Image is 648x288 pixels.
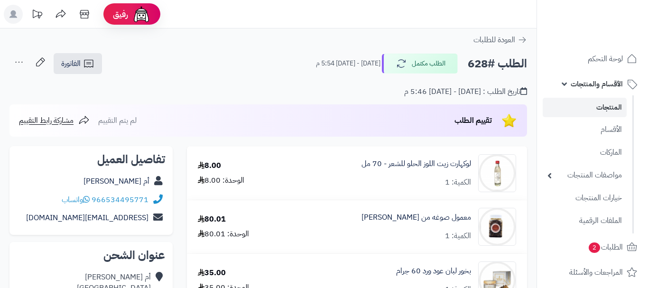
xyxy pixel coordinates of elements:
a: لوكهارت زيت اللوز الحلو للشعر - 70 مل [361,158,471,169]
img: logo-2.png [583,9,639,29]
a: مواصفات المنتجات [543,165,627,186]
h2: عنوان الشحن [17,250,165,261]
img: 1755540445-%D9%85%D8%B9%D9%85%D9%88%D9%84%20%D8%B5%D9%88%D8%BA%D9%87%20-90x90.png [479,208,516,246]
span: الأقسام والمنتجات [571,77,623,91]
span: المراجعات والأسئلة [569,266,623,279]
a: مشاركة رابط التقييم [19,115,90,126]
a: [EMAIL_ADDRESS][DOMAIN_NAME] [26,212,148,223]
img: ai-face.png [132,5,151,24]
a: أم [PERSON_NAME] [83,176,149,187]
a: لوحة التحكم [543,47,642,70]
div: 80.01 [198,214,226,225]
a: بخور لبان عود ورد 60 جرام [396,266,471,277]
a: الطلبات2 [543,236,642,259]
h2: الطلب #628 [468,54,527,74]
div: تاريخ الطلب : [DATE] - [DATE] 5:46 م [404,86,527,97]
a: الأقسام [543,120,627,140]
a: الفاتورة [54,53,102,74]
a: المنتجات [543,98,627,117]
span: الطلبات [588,241,623,254]
button: الطلب مكتمل [382,54,458,74]
span: الفاتورة [61,58,81,69]
span: العودة للطلبات [473,34,515,46]
span: 2 [588,242,601,253]
a: العودة للطلبات [473,34,527,46]
span: رفيق [113,9,128,20]
div: الكمية: 1 [445,231,471,242]
a: تحديثات المنصة [25,5,49,26]
span: مشاركة رابط التقييم [19,115,74,126]
a: معمول صوغه من [PERSON_NAME] [361,212,471,223]
small: [DATE] - [DATE] 5:54 م [316,59,380,68]
div: 8.00 [198,160,221,171]
span: لم يتم التقييم [98,115,137,126]
div: الوحدة: 8.00 [198,175,244,186]
a: 966534495771 [92,194,148,205]
span: لوحة التحكم [588,52,623,65]
span: تقييم الطلب [454,115,492,126]
h2: تفاصيل العميل [17,154,165,165]
a: المراجعات والأسئلة [543,261,642,284]
img: 1752944486-%D8%B2%D9%8A%D8%AA%20%D8%A7%D9%84%D8%A7%D8%B3%D8%A8%D8%A7%D9%86%D9%8A%20-90x90.png [479,154,516,192]
a: الملفات الرقمية [543,211,627,231]
div: الوحدة: 80.01 [198,229,249,240]
a: الماركات [543,142,627,163]
div: 35.00 [198,268,226,279]
a: واتساب [62,194,90,205]
div: الكمية: 1 [445,177,471,188]
a: خيارات المنتجات [543,188,627,208]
